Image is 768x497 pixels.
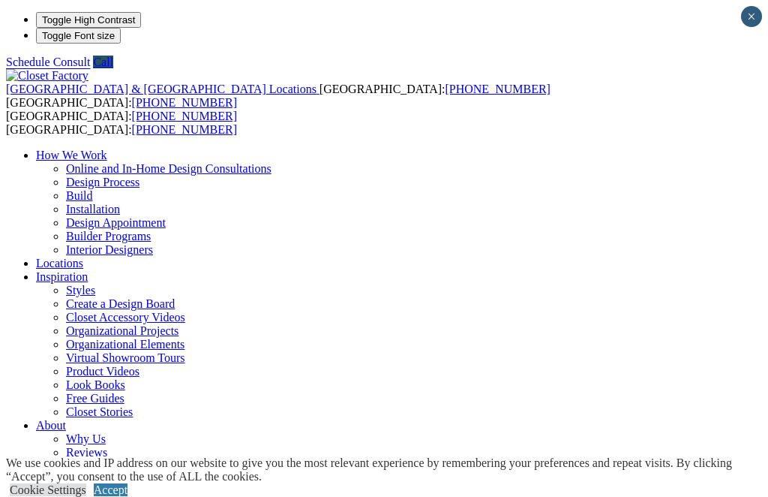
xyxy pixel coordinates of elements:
[66,216,166,229] a: Design Appointment
[66,324,178,337] a: Organizational Projects
[66,338,184,351] a: Organizational Elements
[66,405,133,418] a: Closet Stories
[66,365,139,378] a: Product Videos
[6,83,550,109] span: [GEOGRAPHIC_DATA]: [GEOGRAPHIC_DATA]:
[36,149,107,161] a: How We Work
[66,392,124,405] a: Free Guides
[36,12,141,28] button: Toggle High Contrast
[10,483,86,496] a: Cookie Settings
[6,69,88,83] img: Closet Factory
[94,483,127,496] a: Accept
[132,110,237,122] a: [PHONE_NUMBER]
[66,311,185,324] a: Closet Accessory Videos
[66,297,175,310] a: Create a Design Board
[66,203,120,215] a: Installation
[36,28,121,44] button: Toggle Font size
[66,162,271,175] a: Online and In-Home Design Consultations
[445,83,550,95] a: [PHONE_NUMBER]
[36,257,83,270] a: Locations
[741,6,762,27] button: Close
[42,14,135,26] span: Toggle High Contrast
[66,432,106,445] a: Why Us
[66,284,95,297] a: Styles
[6,83,316,95] span: [GEOGRAPHIC_DATA] & [GEOGRAPHIC_DATA] Locations
[93,56,113,68] a: Call
[66,243,153,256] a: Interior Designers
[36,419,66,432] a: About
[6,456,768,483] div: We use cookies and IP address on our website to give you the most relevant experience by remember...
[66,176,139,188] a: Design Process
[6,110,237,136] span: [GEOGRAPHIC_DATA]: [GEOGRAPHIC_DATA]:
[66,378,125,391] a: Look Books
[66,446,107,459] a: Reviews
[42,30,115,41] span: Toggle Font size
[132,123,237,136] a: [PHONE_NUMBER]
[66,351,185,364] a: Virtual Showroom Tours
[6,56,90,68] a: Schedule Consult
[6,83,319,95] a: [GEOGRAPHIC_DATA] & [GEOGRAPHIC_DATA] Locations
[66,230,151,242] a: Builder Programs
[132,96,237,109] a: [PHONE_NUMBER]
[66,189,93,202] a: Build
[36,270,88,283] a: Inspiration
